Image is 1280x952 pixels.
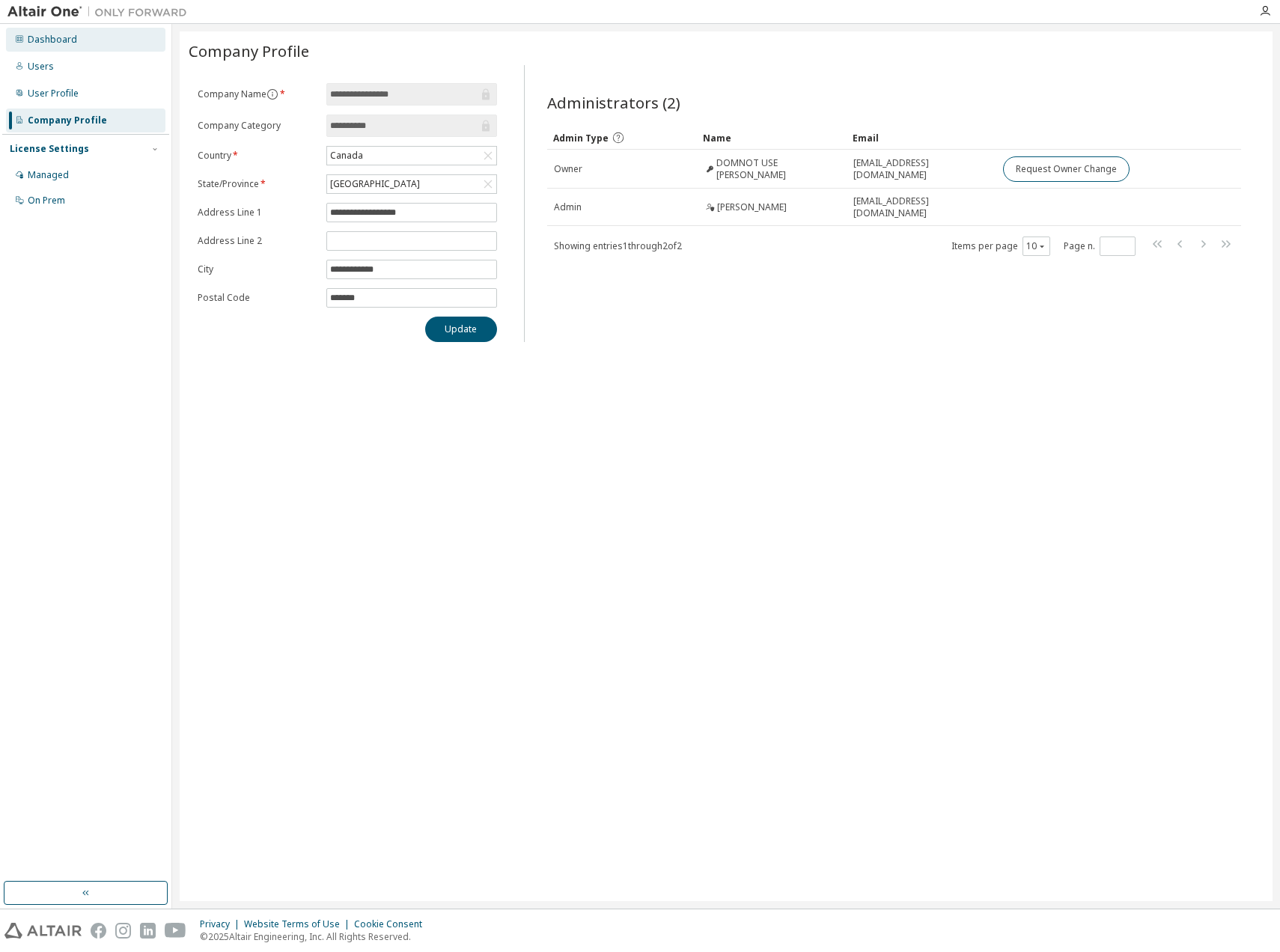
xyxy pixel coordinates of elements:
[1003,156,1130,182] button: Request Owner Change
[554,201,582,213] span: Admin
[853,195,990,219] span: [EMAIL_ADDRESS][DOMAIN_NAME]
[198,207,317,219] label: Address Line 1
[853,157,990,181] span: [EMAIL_ADDRESS][DOMAIN_NAME]
[200,930,431,943] p: © 2025 Altair Engineering, Inc. All Rights Reserved.
[327,175,496,193] div: [GEOGRAPHIC_DATA]
[1064,237,1136,256] span: Page n.
[244,918,354,930] div: Website Terms of Use
[28,34,77,46] div: Dashboard
[198,263,317,275] label: City
[354,918,431,930] div: Cookie Consent
[200,918,244,930] div: Privacy
[717,201,787,213] span: [PERSON_NAME]
[165,923,186,939] img: youtube.svg
[554,239,682,252] span: Showing entries 1 through 2 of 2
[951,237,1050,256] span: Items per page
[198,88,317,100] label: Company Name
[198,178,317,190] label: State/Province
[547,92,680,113] span: Administrators (2)
[198,235,317,247] label: Address Line 2
[327,147,496,165] div: Canada
[716,157,840,181] span: DOMNOT USE [PERSON_NAME]
[554,163,582,175] span: Owner
[853,126,990,150] div: Email
[553,132,609,144] span: Admin Type
[91,923,106,939] img: facebook.svg
[10,143,89,155] div: License Settings
[140,923,156,939] img: linkedin.svg
[425,317,497,342] button: Update
[266,88,278,100] button: information
[28,169,69,181] div: Managed
[4,923,82,939] img: altair_logo.svg
[7,4,195,19] img: Altair One
[115,923,131,939] img: instagram.svg
[328,176,422,192] div: [GEOGRAPHIC_DATA]
[1026,240,1046,252] button: 10
[328,147,365,164] div: Canada
[28,61,54,73] div: Users
[198,292,317,304] label: Postal Code
[703,126,841,150] div: Name
[28,195,65,207] div: On Prem
[28,88,79,100] div: User Profile
[189,40,309,61] span: Company Profile
[198,150,317,162] label: Country
[28,115,107,126] div: Company Profile
[198,120,317,132] label: Company Category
